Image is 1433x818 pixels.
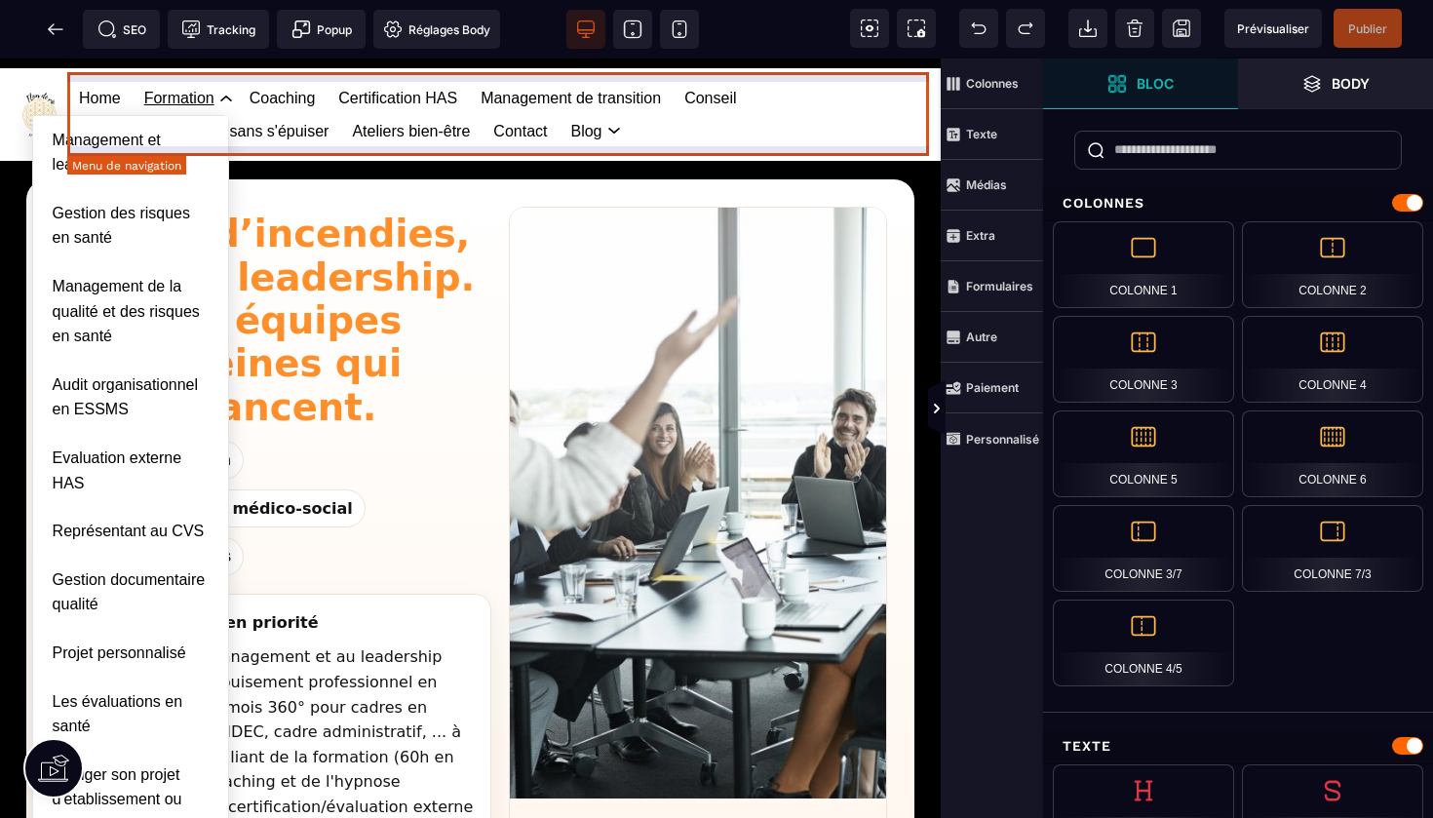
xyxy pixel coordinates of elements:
div: Colonne 7/3 [1242,505,1423,592]
div: Colonne 5 [1053,410,1234,497]
strong: Personnalisé [966,432,1039,447]
a: Contact [493,57,547,90]
span: Ouvrir les calques [1238,58,1433,109]
div: Texte [1043,728,1433,764]
span: Popup [291,19,352,39]
strong: Médias [966,177,1007,192]
span: Aperçu [1224,9,1322,48]
strong: Bloc [1137,76,1174,91]
strong: Extra [966,228,995,243]
a: Evaluation externe HAS [33,375,228,448]
strong: Body [1332,76,1370,91]
strong: Formulaires [966,279,1033,293]
span: Voir mobile [660,10,699,49]
a: Audit organisationnel en ESSMS [33,302,228,375]
strong: Colonnes [966,76,1019,91]
div: Colonne 4 [1242,316,1423,403]
span: Colonnes [941,58,1043,109]
div: Colonne 1 [1053,221,1234,308]
span: Retour [36,10,75,49]
li: Formations au management et au leadership [90,586,475,611]
span: Tracking [181,19,255,39]
span: Défaire [959,9,998,48]
span: Créer une alerte modale [277,10,366,49]
span: Voir les composants [850,9,889,48]
a: Conseil [684,23,736,57]
span: Prévisualiser [1237,21,1309,36]
li: Préparation de la certification/évaluation externe HAS et mentorat [90,736,475,786]
span: Texte [941,109,1043,160]
span: Réglages Body [383,19,490,39]
span: Autre [941,312,1043,363]
span: Personnalisé [941,413,1043,464]
span: Afficher les vues [1043,380,1063,439]
a: Projet personnalisé [33,570,228,619]
span: Formulaires [941,261,1043,312]
img: https://sasu-fleur-de-vie.metaforma.io/home [17,33,62,79]
span: Extra [941,211,1043,261]
span: Médias [941,160,1043,211]
span: Code de suivi [168,10,269,49]
a: Représentant au CVS [33,448,228,497]
li: Prévention de l'épuisement professionnel en programme de 4 mois 360° pour cadres en santé (Direct... [90,611,475,736]
span: Métadata SEO [83,10,160,49]
span: Rétablir [1006,9,1045,48]
a: Gestion documentaire qualité [33,497,228,570]
a: Rédiger son projet d'établissement ou CPOM [33,692,228,791]
a: Management de la qualité et des risques en santé [33,204,228,302]
div: Colonne 2 [1242,221,1423,308]
strong: Texte [966,127,997,141]
span: SEO [97,19,146,39]
span: Enregistrer [1162,9,1201,48]
span: Capture d'écran [897,9,936,48]
div: Colonne 3 [1053,316,1234,403]
span: Publier [1348,21,1387,36]
span: Voir tablette [613,10,652,49]
a: Management et leadership [33,58,228,131]
strong: Ce que l’on règle en priorité [70,555,319,573]
a: Blog [570,57,601,90]
a: Management de transition [481,23,661,57]
a: Ateliers bien-être [352,57,470,90]
span: Ouvrir les blocs [1043,58,1238,109]
img: Couloir d’hôpital lumineux, calme et épuré [510,149,886,740]
span: Nettoyage [1115,9,1154,48]
img: Équipe soignante en briefing, ambiance sereine [886,149,1262,412]
span: Voir bureau [566,10,605,49]
span: Importer [1068,9,1107,48]
div: Colonne 3/7 [1053,505,1234,592]
strong: Paiement [966,380,1019,395]
a: Certification HAS [338,23,457,57]
strong: Autre [966,330,997,344]
span: Enregistrer le contenu [1334,9,1402,48]
div: Colonnes [1043,185,1433,221]
a: Gestion des risques en santé [33,131,228,204]
div: Colonne 6 [1242,410,1423,497]
a: Coaching [250,23,316,57]
span: Paiement [941,363,1043,413]
a: Home [79,23,121,57]
span: Favicon [373,10,500,49]
a: Les évaluations en santé [33,619,228,692]
h1: Moins d’incendies, plus de leadership. Des équipes sereines qui avancent. [54,154,491,370]
a: FormationManagement et leadershipGestion des risques en santéManagement de la qualité et des risq... [144,23,214,57]
div: Colonne 4/5 [1053,600,1234,686]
